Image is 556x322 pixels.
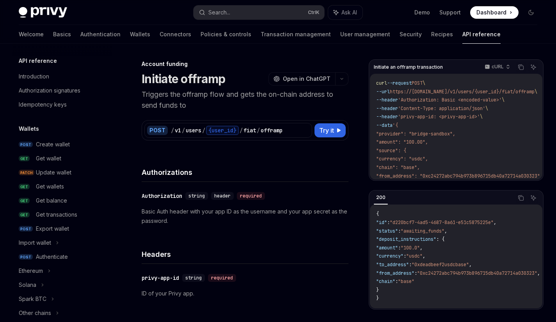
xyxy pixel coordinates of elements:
[398,278,414,285] span: "base"
[19,124,39,133] h5: Wallets
[516,62,526,72] button: Copy the contents from the code block
[376,211,379,217] span: {
[36,168,71,177] div: Update wallet
[439,9,461,16] a: Support
[142,249,348,260] h4: Headers
[36,140,70,149] div: Create wallet
[182,126,185,134] div: /
[406,253,423,259] span: "usdc"
[340,25,390,44] a: User management
[261,25,331,44] a: Transaction management
[395,278,398,285] span: :
[398,245,401,251] span: :
[376,270,414,276] span: "from_address"
[417,270,537,276] span: "0xc24272abc794b973b896715db40a72714a030323"
[142,289,348,298] p: ID of your Privy app.
[36,182,64,191] div: Get wallets
[19,142,33,148] span: POST
[376,97,398,103] span: --header
[19,7,67,18] img: dark logo
[376,228,398,234] span: "status"
[36,154,61,163] div: Get wallet
[194,5,324,20] button: Search...CtrlK
[492,64,504,70] p: cURL
[261,126,282,134] div: offramp
[19,226,33,232] span: POST
[341,9,357,16] span: Ask AI
[390,89,535,95] span: https://[DOMAIN_NAME]/v1/users/{user_id}/fiat/offramp
[12,98,112,112] a: Idempotency keys
[376,253,403,259] span: "currency"
[528,62,538,72] button: Ask AI
[403,253,406,259] span: :
[206,126,239,135] div: {user_id}
[19,198,30,204] span: GET
[376,164,420,171] span: "chain": "base",
[142,72,225,86] h1: Initiate offramp
[376,139,428,145] span: "amount": "100.00",
[160,25,191,44] a: Connectors
[400,25,422,44] a: Security
[186,126,201,134] div: users
[376,236,436,242] span: "deposit_instructions"
[130,25,150,44] a: Wallets
[387,80,412,86] span: --request
[175,126,181,134] div: v1
[12,180,112,194] a: GETGet wallets
[398,114,480,120] span: 'privy-app-id: <privy-app-id>'
[376,131,455,137] span: "provider": "bridge-sandbox",
[142,60,348,68] div: Account funding
[516,193,526,203] button: Copy the contents from the code block
[171,126,174,134] div: /
[398,228,401,234] span: :
[412,80,423,86] span: POST
[142,167,348,178] h4: Authorizations
[12,69,112,84] a: Introduction
[208,274,236,282] div: required
[476,9,506,16] span: Dashboard
[431,25,453,44] a: Recipes
[243,126,256,134] div: fiat
[376,287,379,293] span: }
[376,114,398,120] span: --header
[36,252,68,262] div: Authenticate
[376,219,387,226] span: "id"
[494,219,496,226] span: ,
[268,72,335,85] button: Open in ChatGPT
[470,6,519,19] a: Dashboard
[376,245,398,251] span: "amount"
[528,193,538,203] button: Ask AI
[19,25,44,44] a: Welcome
[12,137,112,151] a: POSTCreate wallet
[319,126,334,135] span: Try it
[185,275,202,281] span: string
[257,126,260,134] div: /
[525,6,537,19] button: Toggle dark mode
[12,250,112,264] a: POSTAuthenticate
[535,89,537,95] span: \
[376,278,395,285] span: "chain"
[376,80,387,86] span: curl
[202,126,205,134] div: /
[480,114,483,120] span: \
[19,238,51,247] div: Import wallet
[308,9,320,16] span: Ctrl K
[240,126,243,134] div: /
[469,262,472,268] span: ,
[147,126,168,135] div: POST
[401,245,420,251] span: "100.0"
[12,165,112,180] a: PATCHUpdate wallet
[409,262,412,268] span: :
[283,75,330,83] span: Open in ChatGPT
[12,194,112,208] a: GETGet balance
[19,254,33,260] span: POST
[36,210,77,219] div: Get transactions
[142,207,348,226] p: Basic Auth header with your app ID as the username and your app secret as the password.
[376,156,428,162] span: "currency": "usdc",
[12,151,112,165] a: GETGet wallet
[376,295,379,301] span: }
[423,253,425,259] span: ,
[390,219,494,226] span: "d220bcf7-4ad5-4687-8a61-e51c5875225e"
[36,196,67,205] div: Get balance
[502,97,504,103] span: \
